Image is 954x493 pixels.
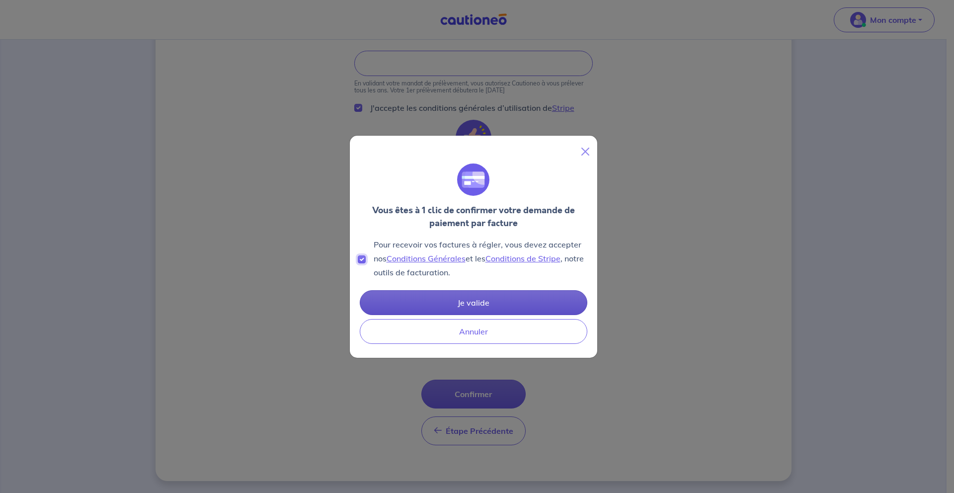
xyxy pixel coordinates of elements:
img: illu_payment.svg [457,164,489,196]
a: Conditions de Stripe [485,253,560,263]
button: Close [577,144,593,160]
button: Je valide [360,290,587,315]
p: Pour recevoir vos factures à régler, vous devez accepter nos et les , notre outils de facturation. [374,238,589,279]
p: Vous êtes à 1 clic de confirmer votre demande de paiement par facture [358,204,589,230]
a: Conditions Générales [387,253,466,263]
button: Annuler [360,319,587,344]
